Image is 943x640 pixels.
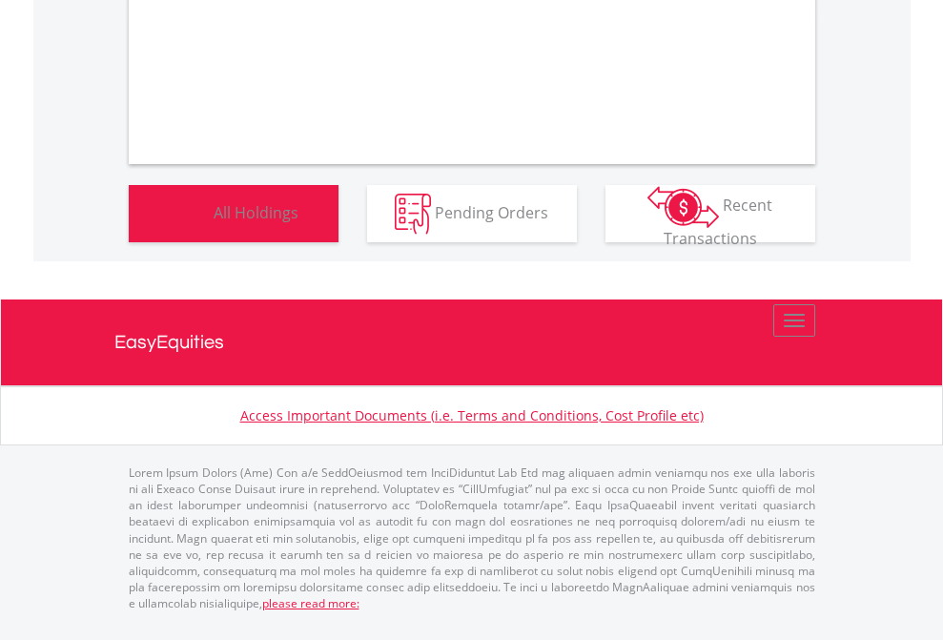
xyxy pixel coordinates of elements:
[214,201,298,222] span: All Holdings
[129,465,815,611] p: Lorem Ipsum Dolors (Ame) Con a/e SeddOeiusmod tem InciDiduntut Lab Etd mag aliquaen admin veniamq...
[435,201,548,222] span: Pending Orders
[367,185,577,242] button: Pending Orders
[262,595,359,611] a: please read more:
[129,185,338,242] button: All Holdings
[605,185,815,242] button: Recent Transactions
[647,186,719,228] img: transactions-zar-wht.png
[114,299,830,385] a: EasyEquities
[395,194,431,235] img: pending_instructions-wht.png
[240,406,704,424] a: Access Important Documents (i.e. Terms and Conditions, Cost Profile etc)
[169,194,210,235] img: holdings-wht.png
